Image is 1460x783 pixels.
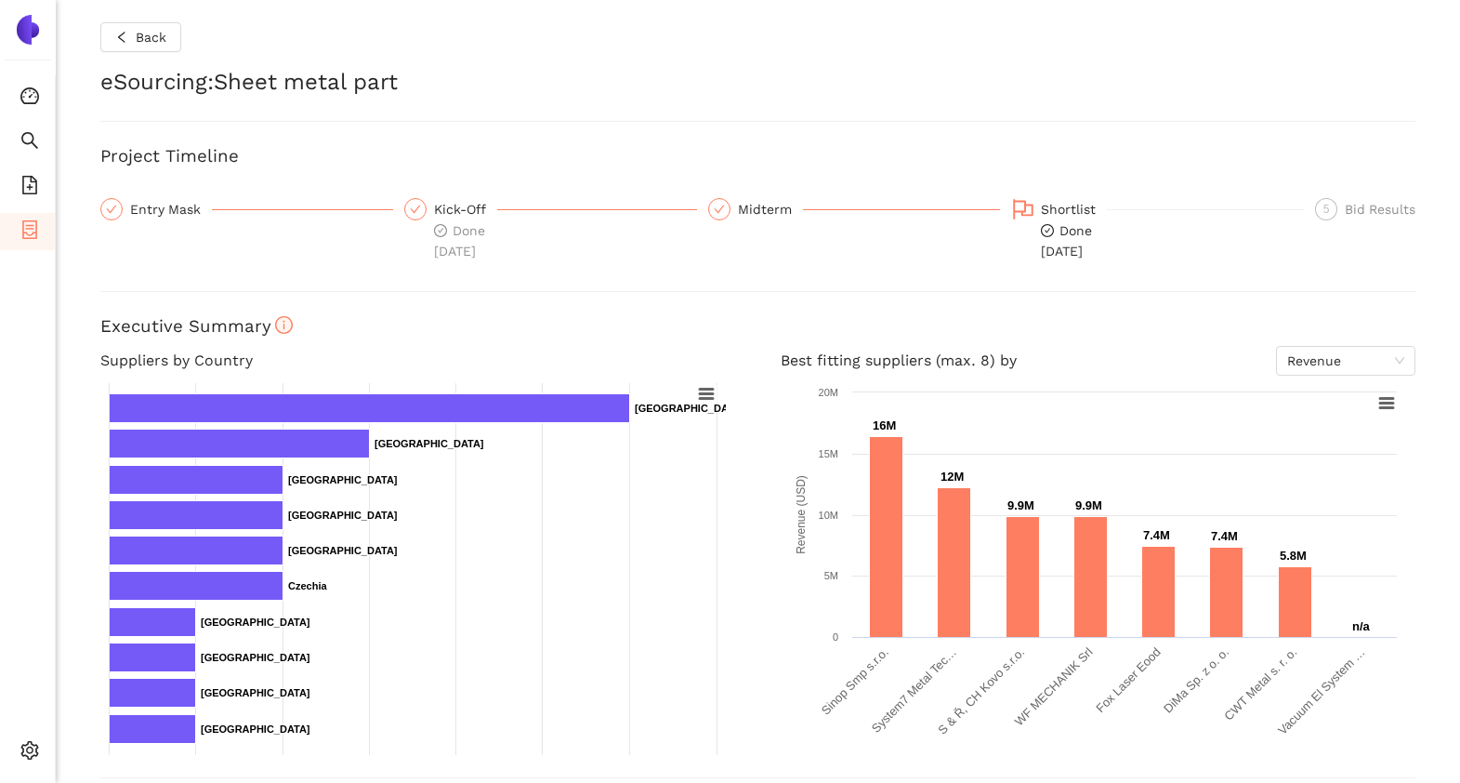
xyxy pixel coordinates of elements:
h3: Executive Summary [100,314,1415,338]
text: CWT Metal s. r. o. [1221,645,1299,723]
text: S & Ř, CH Kovo s.r.o. [935,645,1027,737]
text: n/a [1352,619,1371,633]
text: 0 [832,631,837,643]
span: info-circle [275,316,293,334]
text: 9.9M [1007,498,1034,512]
span: Back [136,27,166,47]
text: 16M [873,418,896,432]
text: [GEOGRAPHIC_DATA] [201,687,310,698]
span: check-circle [1041,224,1054,237]
span: check [106,204,117,215]
div: Kick-Off [434,198,497,220]
div: Midterm [738,198,803,220]
span: check [714,204,725,215]
text: 12M [940,470,964,484]
text: Sinop Smp s.r.o. [818,645,890,718]
text: 7.4M [1143,528,1170,542]
span: check [410,204,421,215]
text: DiMa Sp. z o. o. [1161,645,1231,716]
text: [GEOGRAPHIC_DATA] [201,617,310,628]
span: Revenue [1287,347,1404,375]
span: left [115,31,128,46]
div: Entry Mask [130,198,212,220]
text: [GEOGRAPHIC_DATA] [288,510,398,521]
h4: Best fitting suppliers (max. 8) by [781,346,1416,376]
text: Revenue (USD) [795,475,808,554]
div: Shortlist [1041,198,1107,220]
text: System7 Metal Tec… [868,645,958,736]
h2: eSourcing : Sheet metal part [100,67,1415,99]
text: 10M [818,510,837,521]
span: check-circle [434,224,447,237]
span: 5 [1323,203,1330,216]
span: container [20,214,39,251]
text: 5M [823,570,837,581]
text: WF MECHANIK Srl [1011,644,1095,728]
span: flag [1012,198,1034,220]
text: 7.4M [1211,529,1238,543]
text: [GEOGRAPHIC_DATA] [201,723,310,735]
span: file-add [20,169,39,206]
button: leftBack [100,22,181,52]
span: setting [20,735,39,772]
text: Vacuum El System … [1275,645,1367,737]
text: [GEOGRAPHIC_DATA] [201,652,310,663]
text: [GEOGRAPHIC_DATA] [375,438,484,449]
div: Shortlistcheck-circleDone[DATE] [1011,198,1304,261]
text: Fox Laser Eood [1093,645,1164,716]
span: Done [DATE] [434,223,485,259]
span: search [20,125,39,162]
text: 20M [818,387,837,398]
text: 5.8M [1280,549,1307,563]
span: Done [DATE] [1041,223,1092,259]
text: [GEOGRAPHIC_DATA] [635,403,744,414]
h4: Suppliers by Country [100,346,736,376]
span: Bid Results [1345,202,1415,217]
div: Entry Mask [100,198,393,220]
span: dashboard [20,80,39,117]
text: [GEOGRAPHIC_DATA] [288,474,398,485]
text: 9.9M [1075,498,1102,512]
h3: Project Timeline [100,144,1415,168]
text: [GEOGRAPHIC_DATA] [288,545,398,556]
img: Logo [13,15,43,45]
text: Czechia [288,580,327,591]
text: 15M [818,448,837,459]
